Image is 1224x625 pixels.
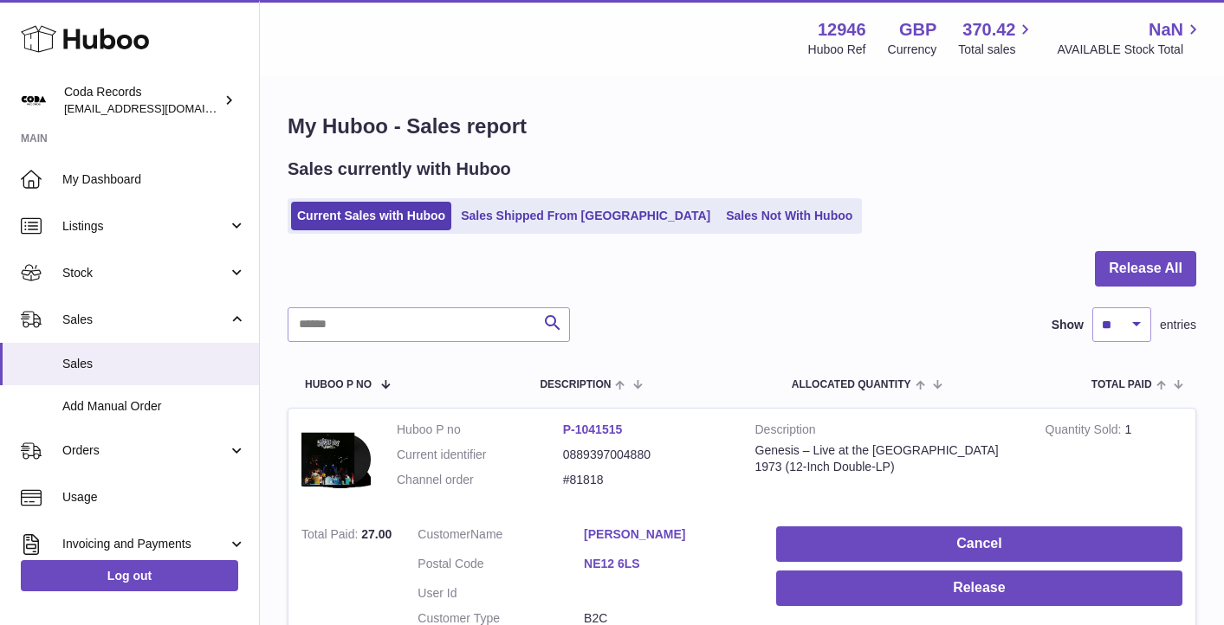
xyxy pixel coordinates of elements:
span: 27.00 [361,527,392,541]
a: Log out [21,560,238,591]
span: ALLOCATED Quantity [792,379,911,390]
div: Coda Records [64,84,220,117]
span: Stock [62,265,228,281]
span: My Dashboard [62,171,246,188]
img: haz@pcatmedia.com [21,87,47,113]
span: Total paid [1091,379,1152,390]
button: Release All [1095,251,1196,287]
dd: #81818 [563,472,729,488]
dt: User Id [418,585,584,602]
dd: 0889397004880 [563,447,729,463]
a: P-1041515 [563,422,623,436]
span: Total sales [958,42,1035,58]
span: Add Manual Order [62,398,246,415]
span: NaN [1149,18,1183,42]
a: NaN AVAILABLE Stock Total [1057,18,1203,58]
span: AVAILABLE Stock Total [1057,42,1203,58]
span: Listings [62,218,228,235]
button: Release [776,570,1182,606]
td: 1 [1033,409,1195,514]
span: Usage [62,489,246,506]
span: Description [540,379,611,390]
a: Current Sales with Huboo [291,202,451,230]
span: Orders [62,442,228,459]
strong: Description [755,422,1020,442]
a: 370.42 Total sales [958,18,1035,58]
label: Show [1052,317,1084,333]
a: Sales Not With Huboo [720,202,858,230]
div: Huboo Ref [808,42,866,58]
strong: GBP [899,18,936,42]
strong: Total Paid [301,527,361,545]
span: Sales [62,356,246,372]
span: [EMAIL_ADDRESS][DOMAIN_NAME] [64,101,255,115]
dt: Name [418,526,584,547]
a: [PERSON_NAME] [584,526,750,543]
button: Cancel [776,526,1182,562]
span: Huboo P no [305,379,372,390]
strong: 12946 [818,18,866,42]
div: Currency [888,42,937,58]
strong: Quantity Sold [1046,422,1125,441]
dt: Current identifier [397,447,563,463]
span: Sales [62,312,228,328]
div: Genesis – Live at the [GEOGRAPHIC_DATA] 1973 (12-Inch Double-LP) [755,442,1020,475]
a: NE12 6LS [584,556,750,572]
a: Sales Shipped From [GEOGRAPHIC_DATA] [455,202,716,230]
h2: Sales currently with Huboo [288,158,511,181]
span: Customer [418,527,470,541]
dt: Channel order [397,472,563,488]
span: Invoicing and Payments [62,536,228,552]
img: 129461744373334.png [301,422,371,497]
span: entries [1160,317,1196,333]
dt: Huboo P no [397,422,563,438]
h1: My Huboo - Sales report [288,113,1196,140]
dt: Postal Code [418,556,584,577]
span: 370.42 [962,18,1015,42]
